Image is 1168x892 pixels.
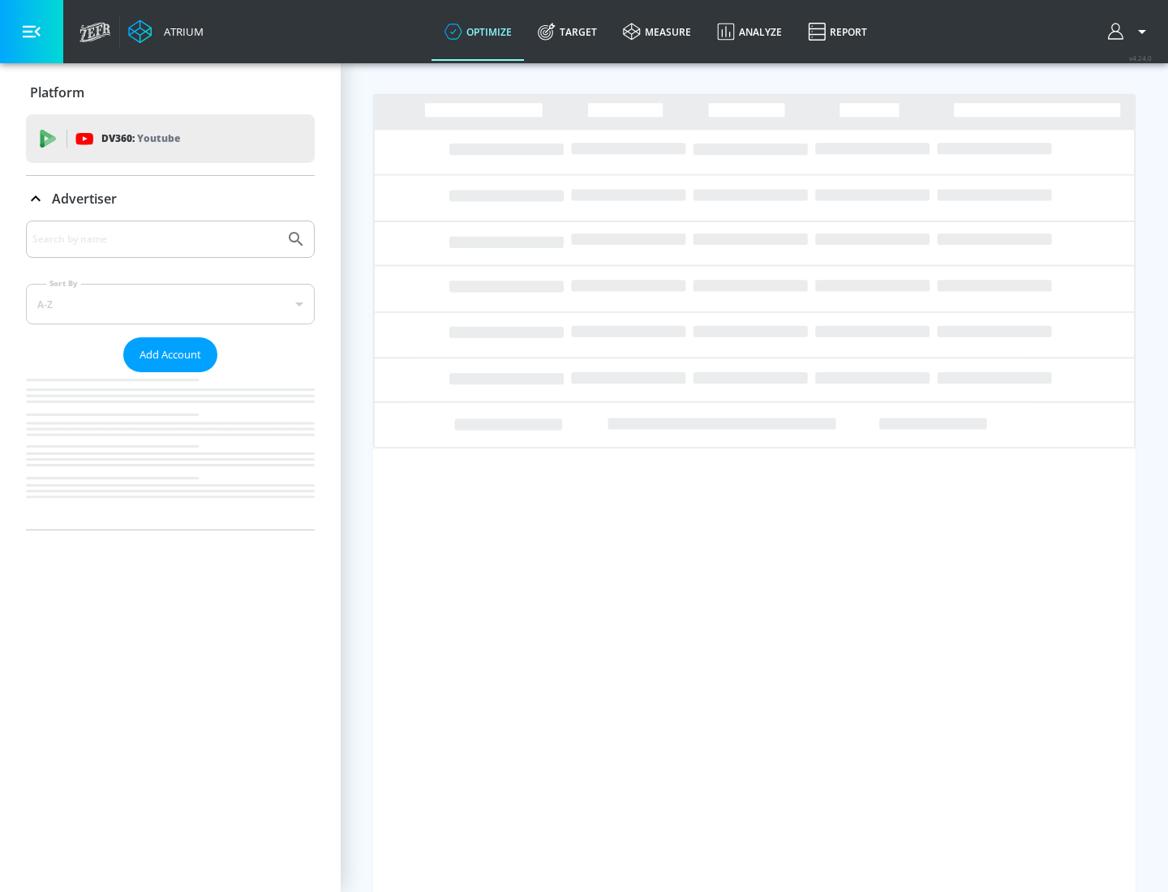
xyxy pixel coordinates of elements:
a: Analyze [704,2,795,61]
p: Platform [30,84,84,101]
div: Platform [26,70,315,115]
div: Atrium [157,24,204,39]
div: Advertiser [26,221,315,530]
input: Search by name [32,229,278,250]
nav: list of Advertiser [26,372,315,530]
p: Advertiser [52,190,117,208]
div: A-Z [26,284,315,324]
p: DV360: [101,130,180,148]
p: Youtube [137,130,180,147]
a: Target [525,2,610,61]
a: optimize [432,2,525,61]
button: Add Account [123,337,217,372]
span: Add Account [140,345,201,364]
a: measure [610,2,704,61]
a: Report [795,2,880,61]
div: DV360: Youtube [26,114,315,163]
label: Sort By [46,278,81,289]
span: v 4.24.0 [1129,54,1152,62]
a: Atrium [128,19,204,44]
div: Advertiser [26,176,315,221]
